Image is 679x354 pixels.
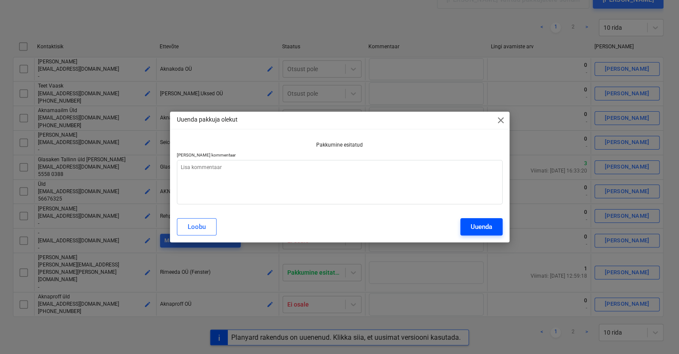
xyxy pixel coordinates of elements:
span: close [496,115,506,125]
iframe: Chat Widget [636,313,679,354]
div: Uuenda [471,221,492,232]
p: Pakkumine esitatud [316,141,363,149]
p: [PERSON_NAME] kommentaar [177,152,503,160]
div: Loobu [188,221,206,232]
p: Uuenda pakkuja olekut [177,115,238,124]
button: Uuenda [460,218,503,235]
button: Loobu [177,218,217,235]
div: Vestlusvidin [636,313,679,354]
